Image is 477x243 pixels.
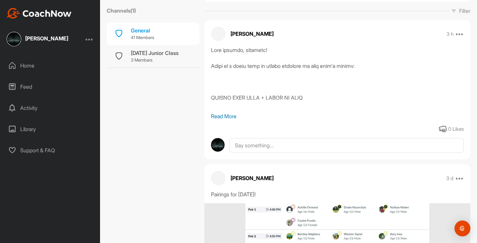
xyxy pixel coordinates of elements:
p: 3 Members [131,57,179,64]
div: 0 Likes [448,125,464,133]
p: [PERSON_NAME] [231,30,274,38]
div: Open Intercom Messenger [454,220,470,236]
p: Read More [211,112,464,120]
div: Lore ipsumdo, sitametc! Adipi el s doeiu temp in utlabo etdolore ma aliq enim'a minimv: QUISNO EX... [211,46,464,112]
div: [PERSON_NAME] [25,36,68,41]
div: General [131,26,154,34]
div: Feed [4,78,97,95]
img: square_93c1fe013d144a074f72f012ab329f28.jpg [7,32,21,46]
p: 3 h [447,31,453,37]
label: Channels ( 1 ) [107,7,136,15]
p: 3 d [446,175,453,182]
img: CoachNow [7,8,72,19]
div: Support & FAQ [4,142,97,159]
div: Pairings for [DATE]! [211,190,464,198]
div: Home [4,57,97,74]
p: Filter [459,7,470,15]
div: Activity [4,100,97,116]
p: [PERSON_NAME] [231,174,274,182]
div: Library [4,121,97,137]
img: avatar [211,138,225,152]
p: 41 Members [131,34,154,41]
div: [DATE] Junior Class [131,49,179,57]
